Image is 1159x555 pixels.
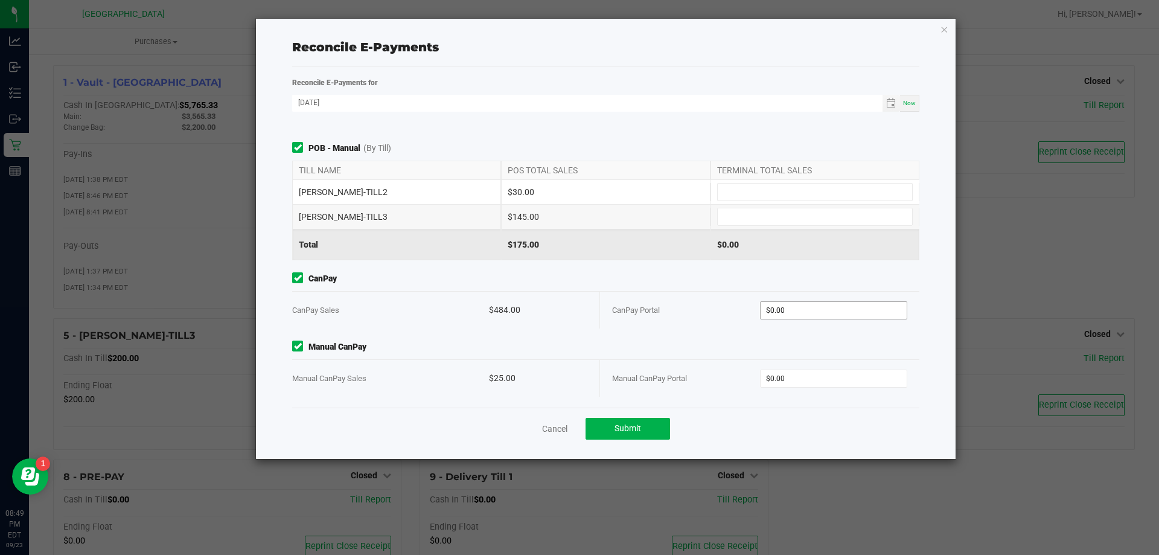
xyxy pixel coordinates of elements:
span: Now [903,100,916,106]
iframe: Resource center [12,458,48,495]
div: [PERSON_NAME]-TILL2 [292,180,501,204]
form-toggle: Include in reconciliation [292,272,308,285]
div: $25.00 [489,360,587,397]
button: Submit [586,418,670,440]
strong: Manual CanPay [308,341,366,353]
a: Cancel [542,423,567,435]
form-toggle: Include in reconciliation [292,341,308,353]
div: TILL NAME [292,161,501,179]
div: Reconcile E-Payments [292,38,919,56]
div: Total [292,229,501,260]
div: $30.00 [501,180,710,204]
span: Manual CanPay Portal [612,374,687,383]
span: CanPay Portal [612,306,660,315]
div: [PERSON_NAME]-TILL3 [292,205,501,229]
input: Date [292,95,883,110]
strong: Reconcile E-Payments for [292,79,378,87]
span: (By Till) [363,142,391,155]
form-toggle: Include in reconciliation [292,142,308,155]
strong: POB - Manual [308,142,360,155]
iframe: Resource center unread badge [36,457,50,471]
div: $484.00 [489,292,587,329]
span: CanPay Sales [292,306,339,315]
div: $145.00 [501,205,710,229]
strong: CanPay [308,272,337,285]
div: POS TOTAL SALES [501,161,710,179]
div: $175.00 [501,229,710,260]
div: $0.00 [710,229,919,260]
span: Toggle calendar [883,95,900,112]
div: TERMINAL TOTAL SALES [710,161,919,179]
span: Manual CanPay Sales [292,374,366,383]
span: Submit [615,423,641,433]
